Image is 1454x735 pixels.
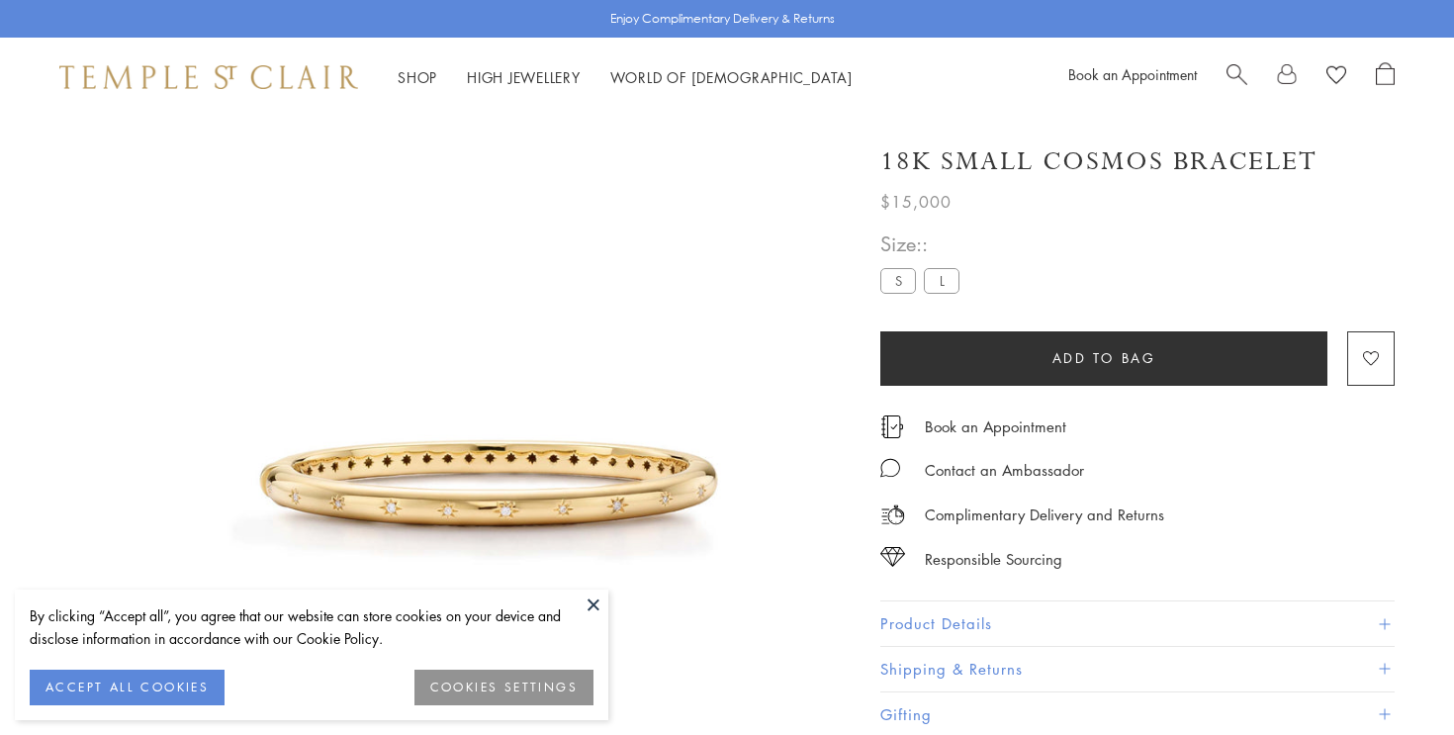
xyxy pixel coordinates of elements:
label: S [880,268,916,293]
button: Add to bag [880,331,1327,386]
span: $15,000 [880,189,952,215]
label: L [924,268,959,293]
a: World of [DEMOGRAPHIC_DATA]World of [DEMOGRAPHIC_DATA] [610,67,853,87]
img: MessageIcon-01_2.svg [880,458,900,478]
button: Product Details [880,601,1395,646]
img: Temple St. Clair [59,65,358,89]
div: By clicking “Accept all”, you agree that our website can store cookies on your device and disclos... [30,604,593,650]
img: icon_appointment.svg [880,415,904,438]
a: Open Shopping Bag [1376,62,1395,92]
h1: 18K Small Cosmos Bracelet [880,144,1318,179]
p: Enjoy Complimentary Delivery & Returns [610,9,835,29]
div: Responsible Sourcing [925,547,1062,572]
img: icon_sourcing.svg [880,547,905,567]
button: Shipping & Returns [880,647,1395,691]
a: Search [1227,62,1247,92]
span: Add to bag [1052,347,1156,369]
button: ACCEPT ALL COOKIES [30,670,225,705]
a: ShopShop [398,67,437,87]
a: Book an Appointment [925,415,1066,437]
iframe: Gorgias live chat messenger [1355,642,1434,715]
a: High JewelleryHigh Jewellery [467,67,581,87]
nav: Main navigation [398,65,853,90]
button: COOKIES SETTINGS [414,670,593,705]
a: View Wishlist [1326,62,1346,92]
span: Size:: [880,228,967,260]
a: Book an Appointment [1068,64,1197,84]
p: Complimentary Delivery and Returns [925,503,1164,527]
img: icon_delivery.svg [880,503,905,527]
div: Contact an Ambassador [925,458,1084,483]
